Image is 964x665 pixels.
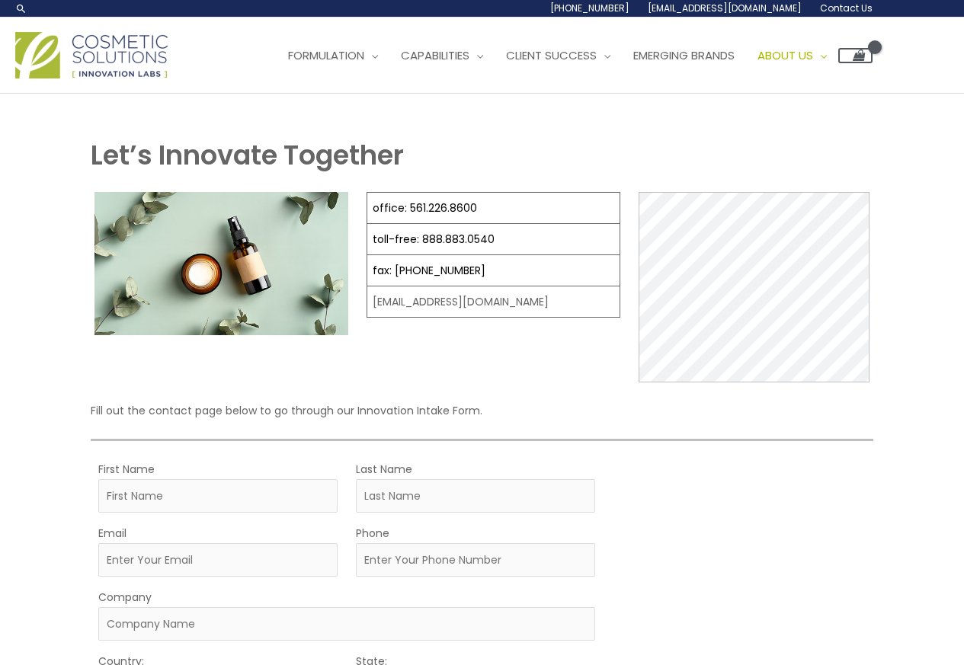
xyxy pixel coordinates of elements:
[98,459,155,479] label: First Name
[98,607,595,641] input: Company Name
[91,136,404,174] strong: Let’s Innovate Together
[98,523,127,543] label: Email
[373,232,495,247] a: toll-free: 888.883.0540
[15,2,27,14] a: Search icon link
[98,479,338,513] input: First Name
[356,523,389,543] label: Phone
[389,33,495,78] a: Capabilities
[288,47,364,63] span: Formulation
[495,33,622,78] a: Client Success
[15,32,168,78] img: Cosmetic Solutions Logo
[94,192,348,335] img: Contact page image for private label skincare manufacturer Cosmetic solutions shows a skin care b...
[746,33,838,78] a: About Us
[98,543,338,577] input: Enter Your Email
[367,286,620,318] td: [EMAIL_ADDRESS][DOMAIN_NAME]
[550,2,629,14] span: [PHONE_NUMBER]
[277,33,389,78] a: Formulation
[401,47,469,63] span: Capabilities
[820,2,873,14] span: Contact Us
[622,33,746,78] a: Emerging Brands
[373,200,477,216] a: office: 561.226.8600
[98,587,152,607] label: Company
[633,47,735,63] span: Emerging Brands
[838,48,873,63] a: View Shopping Cart, empty
[356,543,595,577] input: Enter Your Phone Number
[506,47,597,63] span: Client Success
[265,33,873,78] nav: Site Navigation
[373,263,485,278] a: fax: [PHONE_NUMBER]
[356,479,595,513] input: Last Name
[648,2,802,14] span: [EMAIL_ADDRESS][DOMAIN_NAME]
[757,47,813,63] span: About Us
[356,459,412,479] label: Last Name
[91,401,873,420] p: Fill out the contact page below to go through our Innovation Intake Form.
